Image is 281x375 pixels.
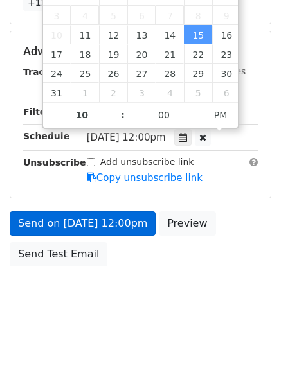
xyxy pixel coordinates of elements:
[99,64,127,83] span: August 26, 2025
[127,64,156,83] span: August 27, 2025
[23,107,56,117] strong: Filters
[156,6,184,25] span: August 7, 2025
[156,25,184,44] span: August 14, 2025
[127,83,156,102] span: September 3, 2025
[71,6,99,25] span: August 4, 2025
[127,44,156,64] span: August 20, 2025
[71,64,99,83] span: August 25, 2025
[99,25,127,44] span: August 12, 2025
[127,6,156,25] span: August 6, 2025
[23,44,258,58] h5: Advanced
[99,44,127,64] span: August 19, 2025
[43,25,71,44] span: August 10, 2025
[212,25,240,44] span: August 16, 2025
[99,6,127,25] span: August 5, 2025
[23,131,69,141] strong: Schedule
[71,83,99,102] span: September 1, 2025
[23,157,86,168] strong: Unsubscribe
[87,132,166,143] span: [DATE] 12:00pm
[43,44,71,64] span: August 17, 2025
[184,6,212,25] span: August 8, 2025
[121,102,125,128] span: :
[127,25,156,44] span: August 13, 2025
[99,83,127,102] span: September 2, 2025
[184,64,212,83] span: August 29, 2025
[23,67,66,77] strong: Tracking
[212,64,240,83] span: August 30, 2025
[71,25,99,44] span: August 11, 2025
[125,102,203,128] input: Minute
[43,83,71,102] span: August 31, 2025
[184,83,212,102] span: September 5, 2025
[203,102,239,128] span: Click to toggle
[212,44,240,64] span: August 23, 2025
[43,6,71,25] span: August 3, 2025
[159,211,215,236] a: Preview
[184,25,212,44] span: August 15, 2025
[156,44,184,64] span: August 21, 2025
[10,211,156,236] a: Send on [DATE] 12:00pm
[71,44,99,64] span: August 18, 2025
[156,64,184,83] span: August 28, 2025
[184,44,212,64] span: August 22, 2025
[100,155,194,169] label: Add unsubscribe link
[43,102,122,128] input: Hour
[43,64,71,83] span: August 24, 2025
[217,313,281,375] iframe: Chat Widget
[212,6,240,25] span: August 9, 2025
[10,242,107,266] a: Send Test Email
[87,172,203,184] a: Copy unsubscribe link
[156,83,184,102] span: September 4, 2025
[212,83,240,102] span: September 6, 2025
